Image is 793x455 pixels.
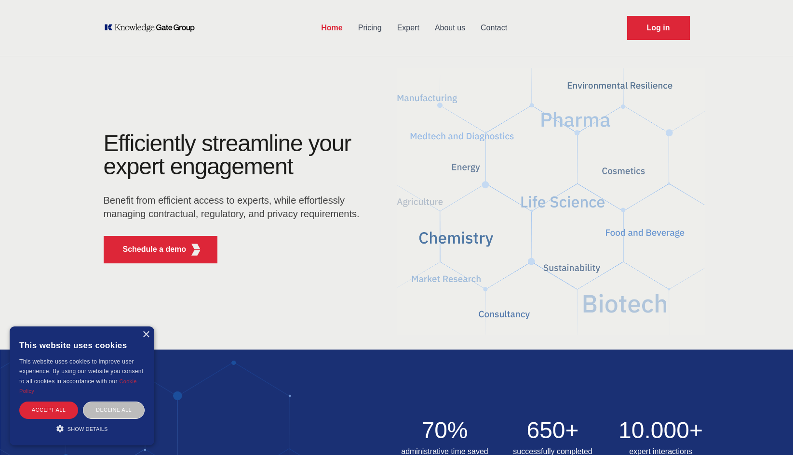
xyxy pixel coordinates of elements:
[189,244,202,256] img: KGG Fifth Element RED
[350,15,390,40] a: Pricing
[397,63,705,340] img: KGG Fifth Element RED
[104,130,351,179] h1: Efficiently streamline your expert engagement
[123,244,187,255] p: Schedule a demo
[19,378,137,394] a: Cookie Policy
[104,194,366,221] p: Benefit from efficient access to experts, while effortlessly managing contractual, regulatory, an...
[19,424,145,433] div: Show details
[427,15,473,40] a: About us
[313,15,350,40] a: Home
[19,402,78,418] div: Accept all
[19,358,143,385] span: This website uses cookies to improve user experience. By using our website you consent to all coo...
[627,16,690,40] a: Request Demo
[19,334,145,357] div: This website uses cookies
[613,419,709,442] h2: 10.000+
[104,236,218,263] button: Schedule a demoKGG Fifth Element RED
[142,331,149,338] div: Close
[505,419,601,442] h2: 650+
[390,15,427,40] a: Expert
[397,419,493,442] h2: 70%
[67,426,108,432] span: Show details
[473,15,515,40] a: Contact
[104,23,202,33] a: KOL Knowledge Platform: Talk to Key External Experts (KEE)
[83,402,145,418] div: Decline all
